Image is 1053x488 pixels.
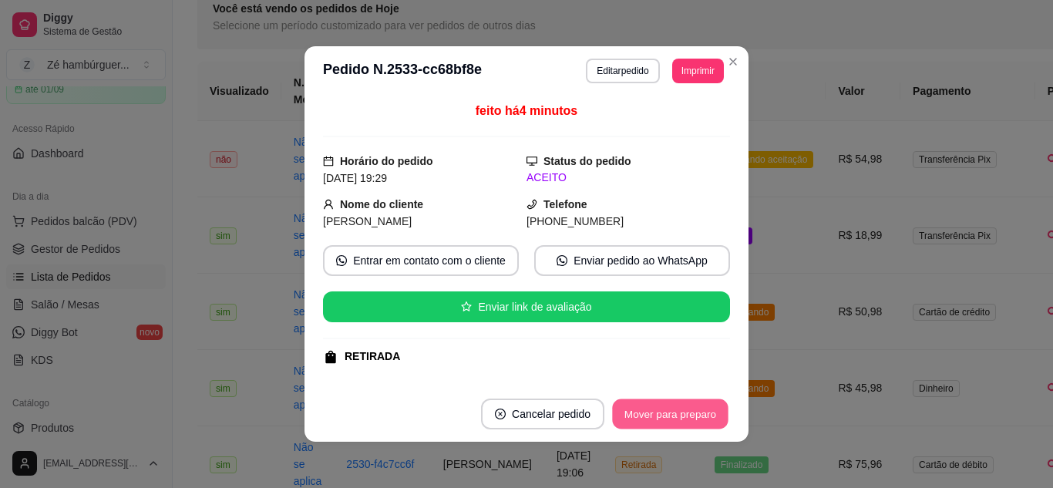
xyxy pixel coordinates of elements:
span: close-circle [495,409,506,419]
span: [DATE] 19:29 [323,172,387,184]
span: user [323,199,334,210]
span: calendar [323,156,334,167]
span: star [461,301,472,312]
span: [PERSON_NAME] [323,215,412,227]
button: Close [721,49,745,74]
div: ACEITO [526,170,730,186]
span: whats-app [557,255,567,266]
span: whats-app [336,255,347,266]
strong: Telefone [543,198,587,210]
button: Imprimir [672,59,724,83]
span: [PHONE_NUMBER] [526,215,624,227]
strong: Horário do pedido [340,155,433,167]
button: Editarpedido [586,59,659,83]
button: whats-appEntrar em contato com o cliente [323,245,519,276]
div: RETIRADA [345,348,400,365]
button: close-circleCancelar pedido [481,399,604,429]
span: desktop [526,156,537,167]
button: whats-appEnviar pedido ao WhatsApp [534,245,730,276]
strong: Status do pedido [543,155,631,167]
span: feito há 4 minutos [476,104,577,117]
strong: Nome do cliente [340,198,423,210]
h3: Pedido N. 2533-cc68bf8e [323,59,482,83]
button: starEnviar link de avaliação [323,291,730,322]
button: Mover para preparo [612,399,728,429]
span: phone [526,199,537,210]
